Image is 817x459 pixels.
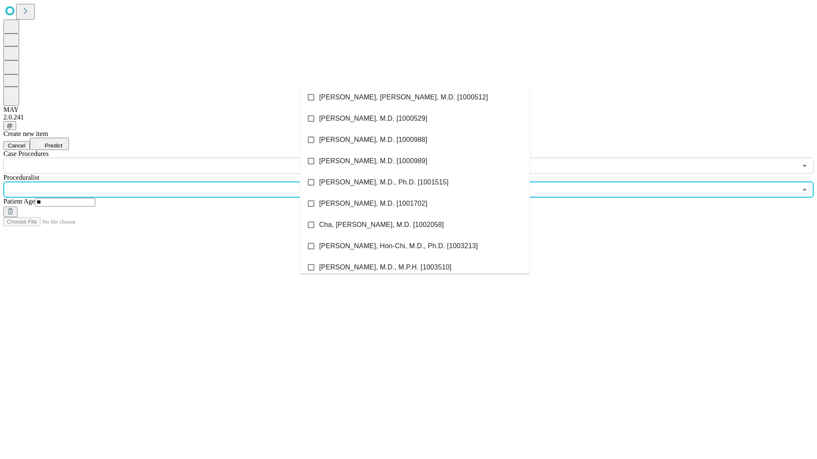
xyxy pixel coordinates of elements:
[3,121,16,130] button: @
[3,113,814,121] div: 2.0.241
[3,174,39,181] span: Proceduralist
[3,198,35,205] span: Patient Age
[319,177,448,187] span: [PERSON_NAME], M.D., Ph.D. [1001515]
[3,141,30,150] button: Cancel
[30,138,69,150] button: Predict
[319,92,488,102] span: [PERSON_NAME], [PERSON_NAME], M.D. [1000512]
[319,198,427,209] span: [PERSON_NAME], M.D. [1001702]
[319,113,427,124] span: [PERSON_NAME], M.D. [1000529]
[319,262,451,272] span: [PERSON_NAME], M.D., M.P.H. [1003510]
[319,156,427,166] span: [PERSON_NAME], M.D. [1000989]
[3,150,49,157] span: Scheduled Procedure
[8,142,26,149] span: Cancel
[319,135,427,145] span: [PERSON_NAME], M.D. [1000988]
[45,142,62,149] span: Predict
[799,160,811,172] button: Open
[3,106,814,113] div: MAY
[7,122,13,129] span: @
[319,220,444,230] span: Cha, [PERSON_NAME], M.D. [1002058]
[799,184,811,195] button: Close
[319,241,478,251] span: [PERSON_NAME], Hon-Chi, M.D., Ph.D. [1003213]
[3,130,48,137] span: Create new item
